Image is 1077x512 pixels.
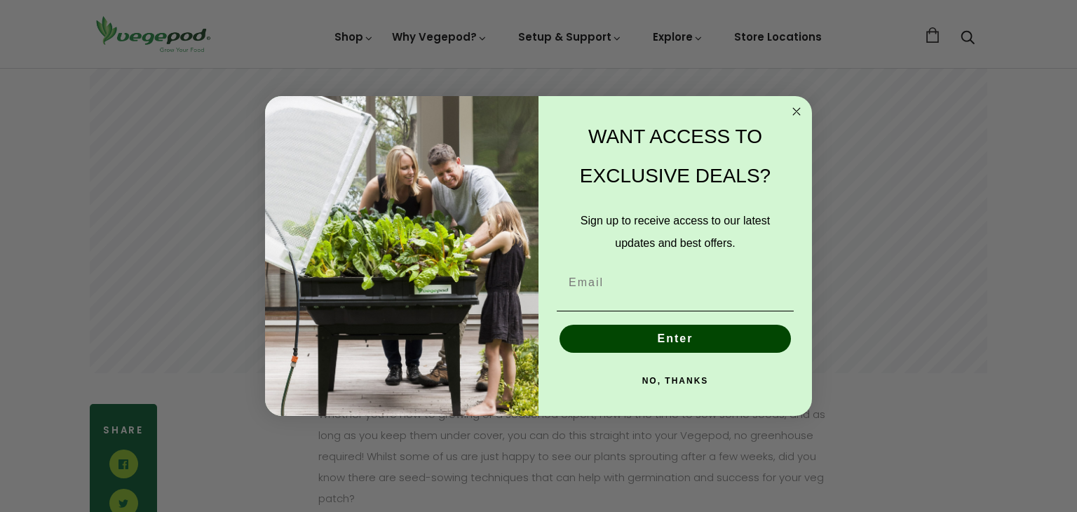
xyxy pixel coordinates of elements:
[580,126,771,187] span: WANT ACCESS TO EXCLUSIVE DEALS?
[581,215,770,249] span: Sign up to receive access to our latest updates and best offers.
[788,103,805,120] button: Close dialog
[560,325,791,353] button: Enter
[557,367,794,395] button: NO, THANKS
[557,269,794,297] input: Email
[265,96,538,417] img: e9d03583-1bb1-490f-ad29-36751b3212ff.jpeg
